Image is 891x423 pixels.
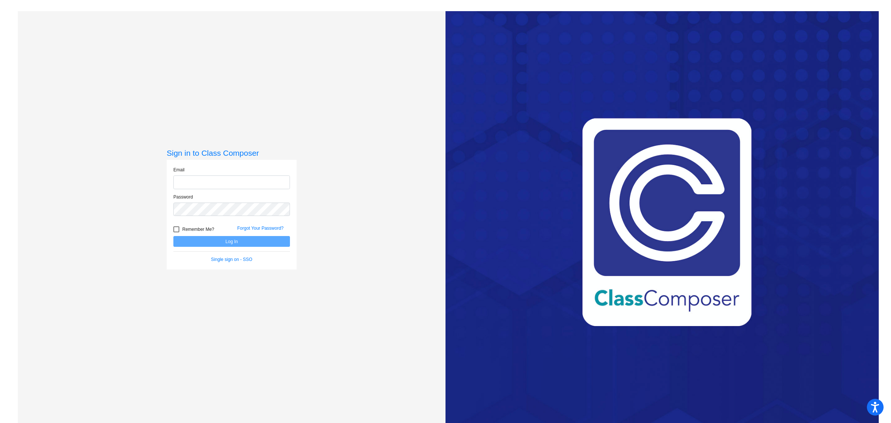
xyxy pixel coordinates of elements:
[211,257,252,262] a: Single sign on - SSO
[173,236,290,247] button: Log In
[182,225,214,234] span: Remember Me?
[167,148,297,158] h3: Sign in to Class Composer
[173,167,185,173] label: Email
[173,194,193,200] label: Password
[237,226,284,231] a: Forgot Your Password?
